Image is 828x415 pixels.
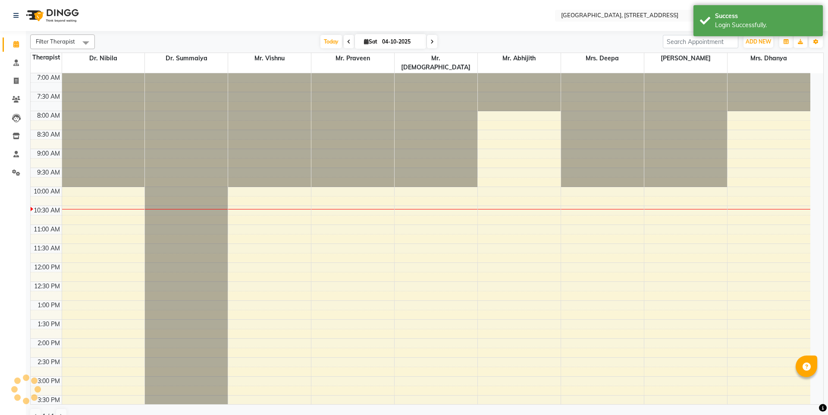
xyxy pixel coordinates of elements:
[32,263,62,272] div: 12:00 PM
[32,244,62,253] div: 11:30 AM
[561,53,644,64] span: Mrs. Deepa
[320,35,342,48] span: Today
[728,53,811,64] span: Mrs. Dhanya
[145,53,228,64] span: Dr. Summaiya
[743,36,773,48] button: ADD NEW
[362,38,379,45] span: Sat
[36,38,75,45] span: Filter Therapist
[36,320,62,329] div: 1:30 PM
[228,53,311,64] span: Mr. Vishnu
[395,53,477,73] span: Mr. [DEMOGRAPHIC_DATA]
[32,282,62,291] div: 12:30 PM
[715,12,816,21] div: Success
[35,111,62,120] div: 8:00 AM
[746,38,771,45] span: ADD NEW
[32,187,62,196] div: 10:00 AM
[644,53,727,64] span: [PERSON_NAME]
[35,73,62,82] div: 7:00 AM
[35,149,62,158] div: 9:00 AM
[478,53,561,64] span: Mr. Abhijith
[311,53,394,64] span: Mr. Praveen
[35,168,62,177] div: 9:30 AM
[62,53,145,64] span: Dr. Nibila
[22,3,81,28] img: logo
[379,35,423,48] input: 2025-10-04
[36,339,62,348] div: 2:00 PM
[32,206,62,215] div: 10:30 AM
[31,53,62,62] div: Therapist
[32,225,62,234] div: 11:00 AM
[663,35,738,48] input: Search Appointment
[36,301,62,310] div: 1:00 PM
[36,396,62,405] div: 3:30 PM
[36,358,62,367] div: 2:30 PM
[715,21,816,30] div: Login Successfully.
[36,377,62,386] div: 3:00 PM
[35,92,62,101] div: 7:30 AM
[35,130,62,139] div: 8:30 AM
